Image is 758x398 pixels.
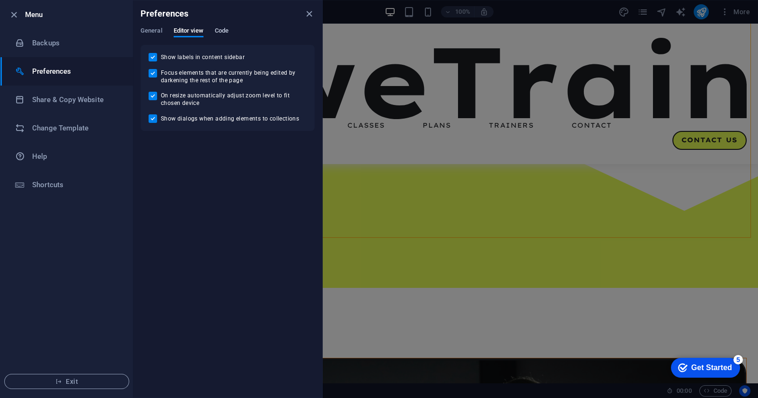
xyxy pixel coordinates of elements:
[161,92,307,107] span: On resize automatically adjust zoom level to fit chosen device
[0,142,133,171] a: Help
[141,27,315,45] div: Preferences
[141,8,189,19] h6: Preferences
[161,53,245,61] span: Show labels in content sidebar
[7,5,76,25] div: Get Started 5 items remaining, 0% complete
[27,10,68,19] div: Get Started
[141,25,162,38] span: General
[161,69,307,84] span: Focus elements that are currently being edited by darkening the rest of the page
[32,179,120,190] h6: Shortcuts
[32,151,120,162] h6: Help
[303,8,315,19] button: close
[174,25,203,38] span: Editor view
[32,66,120,77] h6: Preferences
[12,378,121,385] span: Exit
[161,115,299,122] span: Show dialogs when adding elements to collections
[32,37,120,49] h6: Backups
[32,122,120,134] h6: Change Template
[70,2,79,11] div: 5
[25,9,125,20] h6: Menu
[32,94,120,105] h6: Share & Copy Website
[4,374,129,389] button: Exit
[215,25,229,38] span: Code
